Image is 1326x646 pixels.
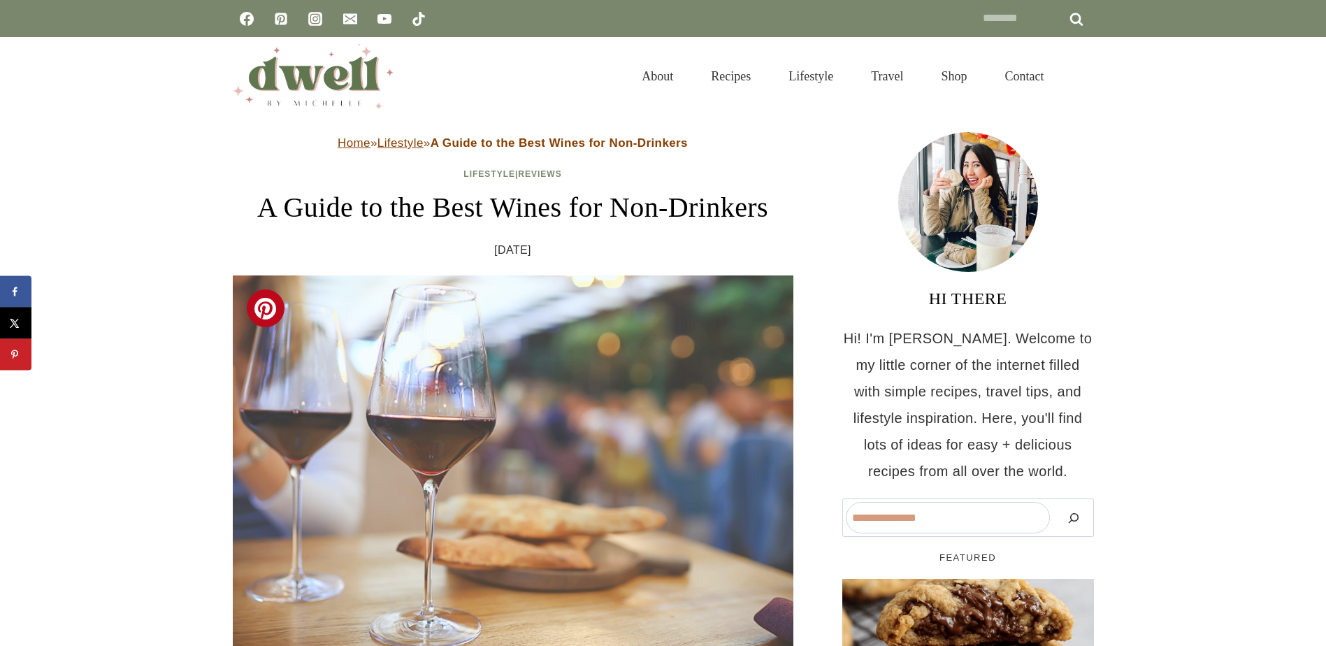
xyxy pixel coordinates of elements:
[301,5,329,33] a: Instagram
[336,5,364,33] a: Email
[986,52,1063,101] a: Contact
[338,136,688,150] span: » »
[431,136,688,150] strong: A Guide to the Best Wines for Non-Drinkers
[494,240,531,261] time: [DATE]
[338,136,370,150] a: Home
[842,325,1094,484] p: Hi! I'm [PERSON_NAME]. Welcome to my little corner of the internet filled with simple recipes, tr...
[692,52,770,101] a: Recipes
[770,52,852,101] a: Lifestyle
[842,286,1094,311] h3: HI THERE
[852,52,922,101] a: Travel
[518,169,561,179] a: Reviews
[233,44,394,108] img: DWELL by michelle
[377,136,424,150] a: Lifestyle
[267,5,295,33] a: Pinterest
[922,52,986,101] a: Shop
[370,5,398,33] a: YouTube
[405,5,433,33] a: TikTok
[463,169,515,179] a: Lifestyle
[623,52,692,101] a: About
[233,187,793,229] h1: A Guide to the Best Wines for Non-Drinkers
[463,169,561,179] span: |
[1070,64,1094,88] button: View Search Form
[842,551,1094,565] h5: FEATURED
[1057,502,1090,533] button: Search
[623,52,1062,101] nav: Primary Navigation
[233,5,261,33] a: Facebook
